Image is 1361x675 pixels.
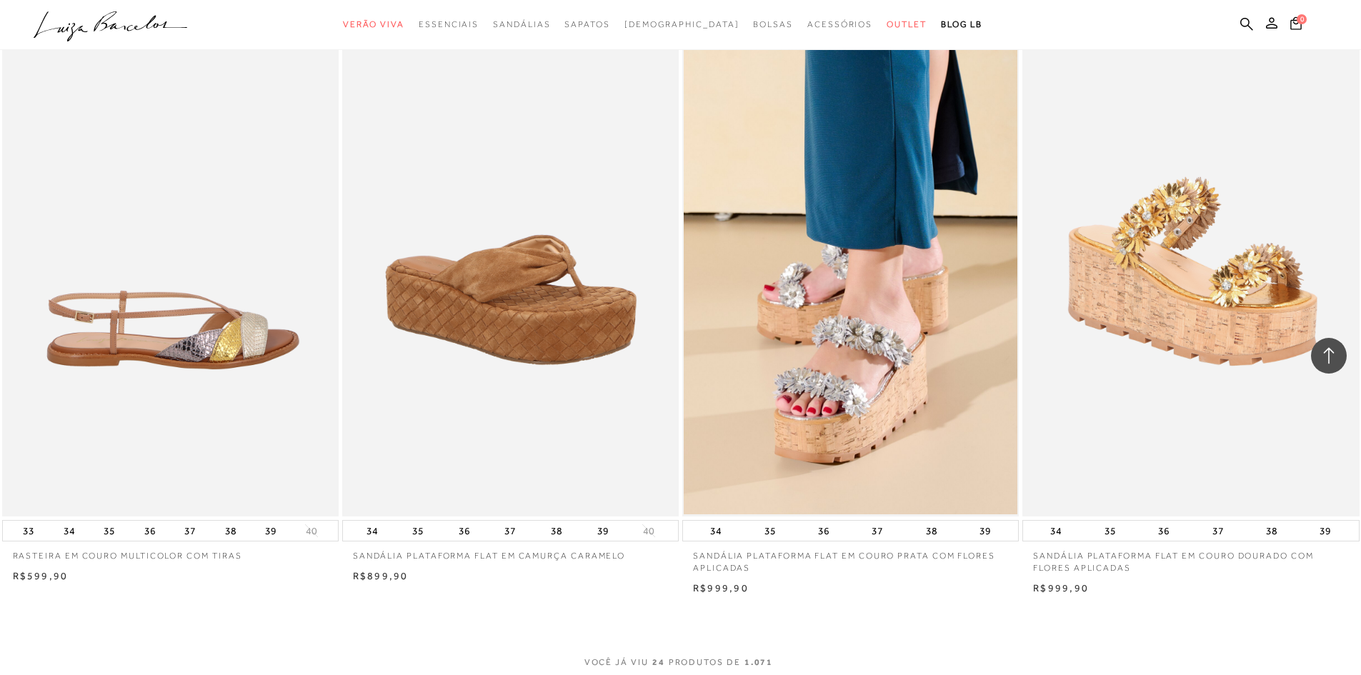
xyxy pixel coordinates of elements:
[353,570,409,581] span: R$899,90
[760,521,780,541] button: 35
[1262,521,1282,541] button: 38
[624,11,739,38] a: noSubCategoriesText
[706,521,726,541] button: 34
[343,19,404,29] span: Verão Viva
[887,11,927,38] a: categoryNavScreenReaderText
[1024,14,1357,514] img: SANDÁLIA PLATAFORMA FLAT EM COURO DOURADO COM FLORES APLICADAS
[1154,521,1174,541] button: 36
[1100,521,1120,541] button: 35
[693,582,749,594] span: R$999,90
[301,524,321,538] button: 40
[493,11,550,38] a: categoryNavScreenReaderText
[887,19,927,29] span: Outlet
[624,19,739,29] span: [DEMOGRAPHIC_DATA]
[1286,16,1306,35] button: 0
[564,11,609,38] a: categoryNavScreenReaderText
[261,521,281,541] button: 39
[343,11,404,38] a: categoryNavScreenReaderText
[1208,521,1228,541] button: 37
[2,541,339,562] a: RASTEIRA EM COURO MULTICOLOR COM TIRAS
[493,19,550,29] span: Sandálias
[344,14,677,514] a: SANDÁLIA PLATAFORMA FLAT EM CAMURÇA CARAMELO SANDÁLIA PLATAFORMA FLAT EM CAMURÇA CARAMELO
[140,521,160,541] button: 36
[652,657,665,667] span: 24
[1022,541,1359,574] a: SANDÁLIA PLATAFORMA FLAT EM COURO DOURADO COM FLORES APLICADAS
[1033,582,1089,594] span: R$999,90
[419,19,479,29] span: Essenciais
[362,521,382,541] button: 34
[1315,521,1335,541] button: 39
[342,541,679,562] a: SANDÁLIA PLATAFORMA FLAT EM CAMURÇA CARAMELO
[99,521,119,541] button: 35
[564,19,609,29] span: Sapatos
[221,521,241,541] button: 38
[500,521,520,541] button: 37
[454,521,474,541] button: 36
[180,521,200,541] button: 37
[975,521,995,541] button: 39
[344,14,677,514] img: SANDÁLIA PLATAFORMA FLAT EM CAMURÇA CARAMELO
[13,570,69,581] span: R$599,90
[941,11,982,38] a: BLOG LB
[1024,14,1357,514] a: SANDÁLIA PLATAFORMA FLAT EM COURO DOURADO COM FLORES APLICADAS SANDÁLIA PLATAFORMA FLAT EM COURO ...
[1297,14,1307,24] span: 0
[408,521,428,541] button: 35
[593,521,613,541] button: 39
[753,11,793,38] a: categoryNavScreenReaderText
[1046,521,1066,541] button: 34
[807,19,872,29] span: Acessórios
[753,19,793,29] span: Bolsas
[814,521,834,541] button: 36
[922,521,942,541] button: 38
[682,541,1019,574] a: SANDÁLIA PLATAFORMA FLAT EM COURO PRATA COM FLORES APLICADAS
[807,11,872,38] a: categoryNavScreenReaderText
[639,524,659,538] button: 40
[4,11,339,516] img: RASTEIRA EM COURO MULTICOLOR COM TIRAS
[684,14,1017,514] img: SANDÁLIA PLATAFORMA FLAT EM COURO PRATA COM FLORES APLICADAS
[744,657,774,667] span: 1.071
[684,14,1017,514] a: SANDÁLIA PLATAFORMA FLAT EM COURO PRATA COM FLORES APLICADAS SANDÁLIA PLATAFORMA FLAT EM COURO PR...
[419,11,479,38] a: categoryNavScreenReaderText
[547,521,567,541] button: 38
[19,521,39,541] button: 33
[584,657,777,667] span: VOCÊ JÁ VIU PRODUTOS DE
[941,19,982,29] span: BLOG LB
[867,521,887,541] button: 37
[4,14,337,514] a: RASTEIRA EM COURO MULTICOLOR COM TIRAS
[59,521,79,541] button: 34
